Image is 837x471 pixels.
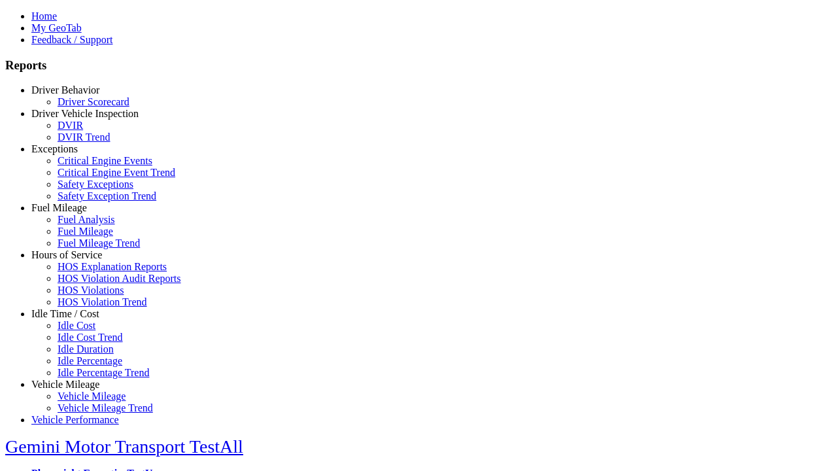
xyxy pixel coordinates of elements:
[58,261,167,272] a: HOS Explanation Reports
[58,226,113,237] a: Fuel Mileage
[58,214,115,225] a: Fuel Analysis
[58,155,152,166] a: Critical Engine Events
[58,96,129,107] a: Driver Scorecard
[58,131,110,143] a: DVIR Trend
[58,167,175,178] a: Critical Engine Event Trend
[58,237,140,249] a: Fuel Mileage Trend
[31,308,99,319] a: Idle Time / Cost
[58,190,156,201] a: Safety Exception Trend
[58,285,124,296] a: HOS Violations
[31,108,139,119] a: Driver Vehicle Inspection
[58,343,114,355] a: Idle Duration
[58,273,181,284] a: HOS Violation Audit Reports
[31,143,78,154] a: Exceptions
[58,355,122,366] a: Idle Percentage
[58,296,147,307] a: HOS Violation Trend
[5,436,243,457] a: Gemini Motor Transport TestAll
[31,414,119,425] a: Vehicle Performance
[58,179,133,190] a: Safety Exceptions
[5,58,832,73] h3: Reports
[31,10,57,22] a: Home
[58,402,153,413] a: Vehicle Mileage Trend
[31,379,99,390] a: Vehicle Mileage
[58,367,149,378] a: Idle Percentage Trend
[31,202,87,213] a: Fuel Mileage
[31,84,99,96] a: Driver Behavior
[58,320,95,331] a: Idle Cost
[58,391,126,402] a: Vehicle Mileage
[58,332,123,343] a: Idle Cost Trend
[58,120,83,131] a: DVIR
[31,249,102,260] a: Hours of Service
[31,22,82,33] a: My GeoTab
[31,34,112,45] a: Feedback / Support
